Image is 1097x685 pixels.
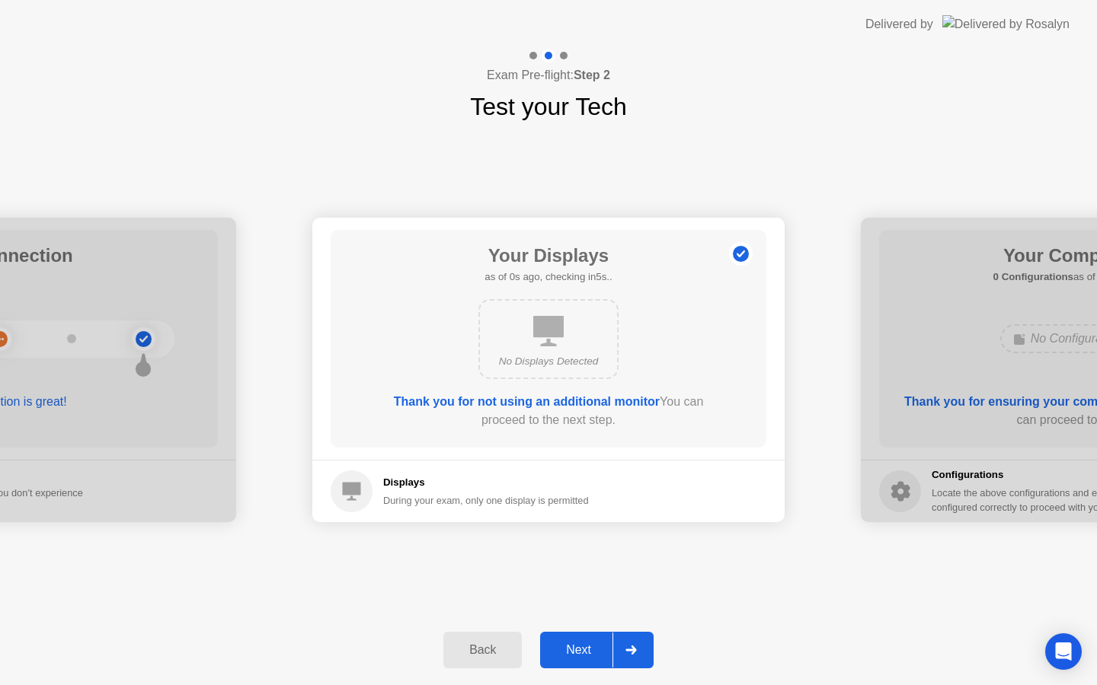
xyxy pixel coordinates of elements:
[540,632,654,668] button: Next
[487,66,610,84] h4: Exam Pre-flight:
[443,632,522,668] button: Back
[1045,633,1082,670] div: Open Intercom Messenger
[394,395,660,408] b: Thank you for not using an additional monitor
[485,269,612,285] h5: as of 0s ago, checking in5s..
[448,643,517,657] div: Back
[383,475,589,490] h5: Displays
[470,88,627,125] h1: Test your Tech
[492,354,605,369] div: No Displays Detected
[865,15,933,33] div: Delivered by
[545,643,612,657] div: Next
[942,15,1070,33] img: Delivered by Rosalyn
[374,393,723,429] div: You can proceed to the next step.
[383,493,589,508] div: During your exam, only one display is permitted
[574,68,610,81] b: Step 2
[485,242,612,269] h1: Your Displays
